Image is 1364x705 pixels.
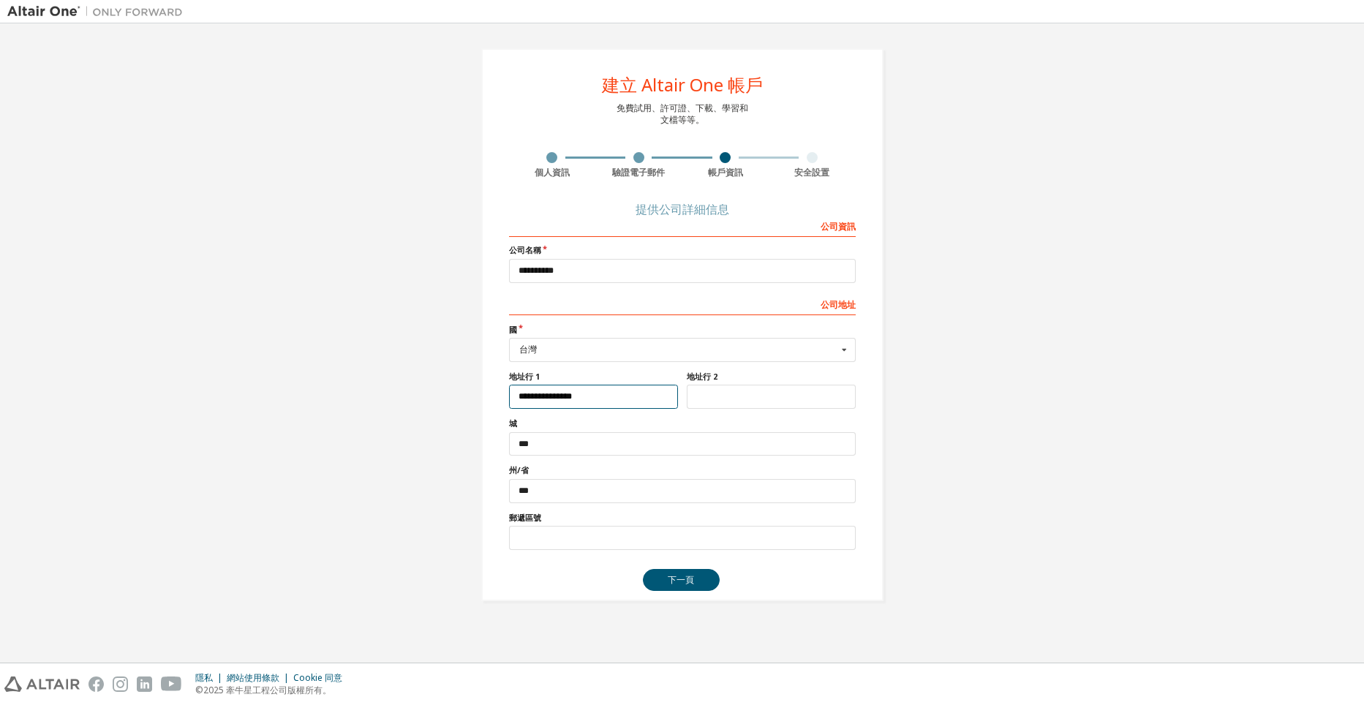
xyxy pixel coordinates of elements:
label: 州/省 [509,464,856,476]
div: 隱私 [195,672,227,684]
div: 建立 Altair One 帳戶 [602,76,763,94]
div: Cookie 同意 [293,672,351,684]
button: 下一頁 [643,569,720,591]
div: 公司資訊 [509,214,856,237]
label: 城 [509,418,856,429]
p: © [195,684,351,696]
div: 台灣 [519,345,837,354]
label: 地址行 2 [687,371,856,382]
img: instagram.svg [113,676,128,692]
div: 個人資訊 [509,167,596,178]
label: 公司名稱 [509,244,856,256]
img: facebook.svg [88,676,104,692]
div: 免費試用、許可證、下載、學習和 文檔等等。 [617,102,748,126]
label: 郵遞區號 [509,512,856,524]
div: 公司地址 [509,292,856,315]
img: linkedin.svg [137,676,152,692]
div: 驗證電子郵件 [595,167,682,178]
label: 國 [509,324,856,336]
img: youtube.svg [161,676,182,692]
img: altair_logo.svg [4,676,80,692]
div: 帳戶資訊 [682,167,769,178]
label: 地址行 1 [509,371,678,382]
img: 牽牛星一號 [7,4,190,19]
font: 2025 牽牛星工程公司版權所有。 [203,684,331,696]
div: 安全設置 [769,167,856,178]
div: 提供公司詳細信息 [509,205,856,214]
div: 網站使用條款 [227,672,293,684]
